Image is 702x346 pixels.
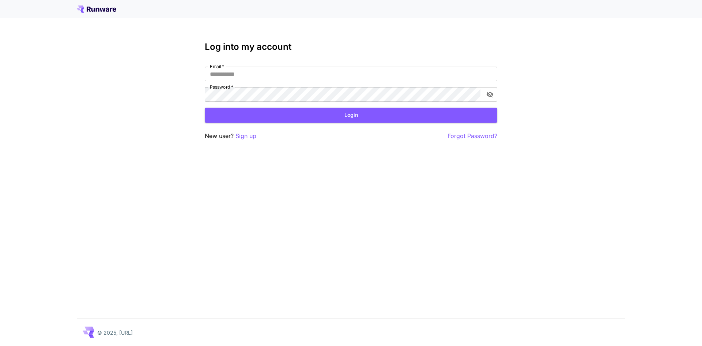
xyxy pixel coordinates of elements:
[205,131,256,141] p: New user?
[210,63,224,70] label: Email
[205,42,497,52] h3: Log into my account
[205,108,497,123] button: Login
[97,329,133,336] p: © 2025, [URL]
[448,131,497,141] button: Forgot Password?
[210,84,233,90] label: Password
[483,88,497,101] button: toggle password visibility
[235,131,256,141] button: Sign up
